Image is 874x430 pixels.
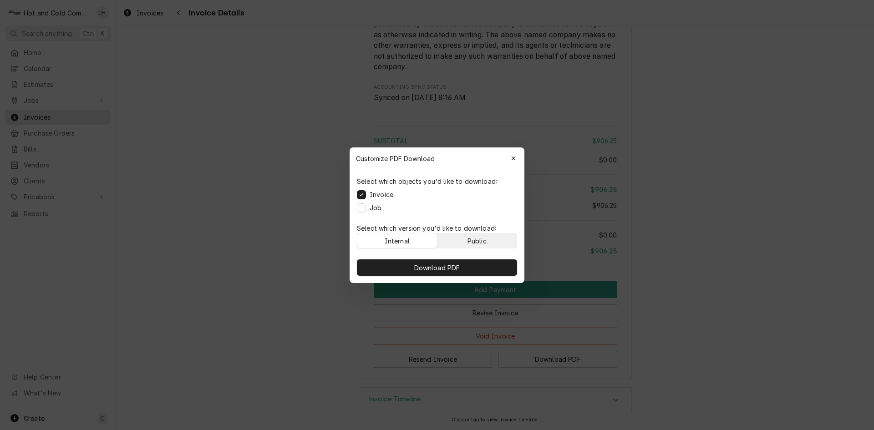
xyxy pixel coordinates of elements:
[357,177,497,186] p: Select which objects you'd like to download:
[467,236,487,245] div: Public
[357,259,517,276] button: Download PDF
[385,236,410,245] div: Internal
[357,223,517,233] p: Select which version you'd like to download:
[370,203,381,212] label: Job
[412,263,462,272] span: Download PDF
[350,147,524,169] div: Customize PDF Download
[370,190,393,199] label: Invoice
